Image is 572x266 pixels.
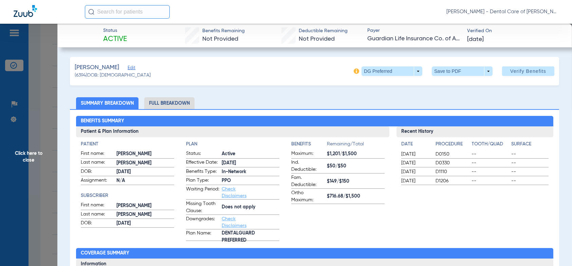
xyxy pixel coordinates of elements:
span: Not Provided [202,36,238,42]
span: D1206 [436,178,469,184]
span: [PERSON_NAME] [75,63,119,72]
span: -- [472,178,509,184]
span: Active [222,150,279,158]
span: [PERSON_NAME] [116,202,174,209]
span: Waiting Period: [186,186,219,199]
span: D0150 [436,151,469,158]
span: $149/$150 [327,178,385,185]
span: Assignment: [81,177,114,185]
span: D0330 [436,160,469,166]
span: -- [472,151,509,158]
span: DENTALGUARD PREFERRED [222,233,279,241]
span: DOB: [81,220,114,228]
h4: Tooth/Quad [472,141,509,148]
span: Missing Tooth Clause: [186,200,219,214]
span: N/A [116,177,174,184]
span: Status: [186,150,219,158]
span: -- [472,160,509,166]
span: -- [472,168,509,175]
h4: Benefits [291,141,327,148]
span: PPO [222,177,279,184]
h4: Plan [186,141,279,148]
span: Benefits Type: [186,168,219,176]
span: [DATE] [116,220,174,227]
span: [DATE] [116,168,174,176]
span: Does not apply [222,204,279,211]
span: Fam. Deductible: [291,174,325,188]
span: Ind. Deductible: [291,159,325,173]
span: $50/$50 [327,163,385,170]
span: (6394) DOB: [DEMOGRAPHIC_DATA] [75,72,151,79]
span: Plan Name: [186,230,219,241]
span: [PERSON_NAME] [116,211,174,218]
span: $716.68/$1,500 [327,193,385,200]
h4: Date [401,141,430,148]
span: Verified On [467,27,561,35]
span: Maximum: [291,150,325,158]
h2: Coverage Summary [76,248,553,259]
span: Benefits Remaining [202,27,245,35]
h2: Benefits Summary [76,116,553,127]
span: Edit [128,65,134,72]
span: Effective Date: [186,159,219,167]
span: [DATE] [401,168,430,175]
span: Deductible Remaining [299,27,348,35]
button: Save to PDF [432,66,493,76]
span: Downgrades: [186,216,219,229]
a: Check Disclaimers [222,217,246,228]
span: Last name: [81,211,114,219]
span: Verify Benefits [510,68,546,74]
span: -- [511,168,549,175]
span: [DATE] [401,151,430,158]
app-breakdown-title: Date [401,141,430,150]
span: -- [511,160,549,166]
span: Plan Type: [186,177,219,185]
img: Zuub Logo [14,5,37,17]
span: DOB: [81,168,114,176]
app-breakdown-title: Benefits [291,141,327,150]
span: [PERSON_NAME] [116,160,174,167]
span: D1110 [436,168,469,175]
li: Summary Breakdown [76,97,139,109]
button: DG Preferred [362,66,422,76]
img: info-icon [354,68,359,74]
h4: Subscriber [81,192,174,199]
button: Verify Benefits [502,66,554,76]
span: Not Provided [299,36,335,42]
span: [PERSON_NAME] [116,150,174,158]
span: Last name: [81,159,114,167]
span: Guardian Life Insurance Co. of America [367,35,461,43]
h3: Recent History [396,126,553,137]
span: In-Network [222,168,279,176]
span: Payer [367,27,461,34]
app-breakdown-title: Procedure [436,141,469,150]
li: Full Breakdown [144,97,195,109]
span: [DATE] [222,160,279,167]
span: First name: [81,202,114,210]
span: Remaining/Total [327,141,385,150]
a: Check Disclaimers [222,187,246,198]
span: [PERSON_NAME] - Dental Care of [PERSON_NAME] [446,8,558,15]
h4: Patient [81,141,174,148]
span: -- [511,178,549,184]
app-breakdown-title: Tooth/Quad [472,141,509,150]
h4: Surface [511,141,549,148]
h3: Patient & Plan Information [76,126,389,137]
img: Search Icon [88,9,94,15]
span: [DATE] [401,160,430,166]
span: $1,201/$1,500 [327,150,385,158]
span: First name: [81,150,114,158]
span: Status [103,27,127,34]
input: Search for patients [85,5,170,19]
span: Active [103,35,127,44]
span: [DATE] [467,35,484,44]
span: [DATE] [401,178,430,184]
app-breakdown-title: Surface [511,141,549,150]
span: -- [511,151,549,158]
span: Ortho Maximum: [291,189,325,204]
h4: Procedure [436,141,469,148]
